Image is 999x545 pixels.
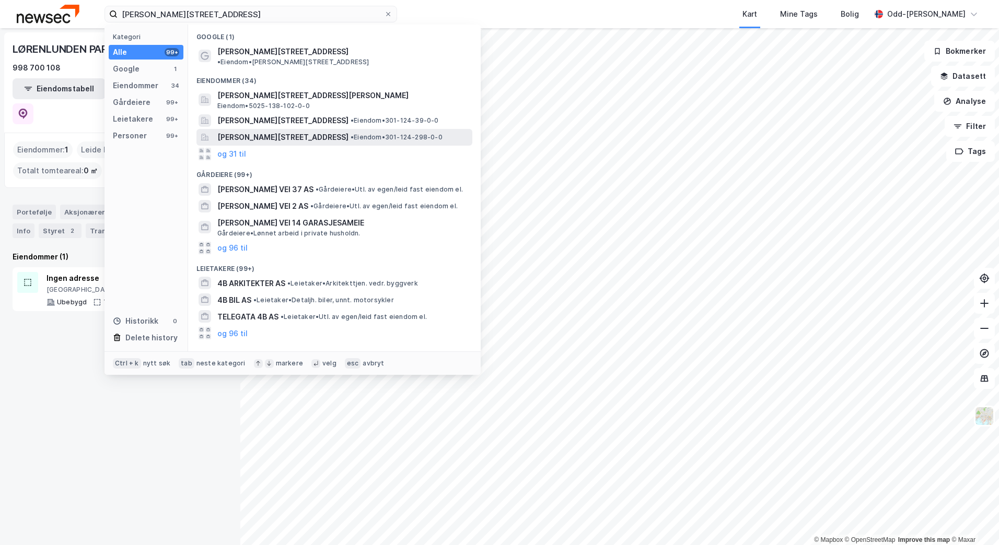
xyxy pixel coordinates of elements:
[351,133,354,141] span: •
[287,279,291,287] span: •
[17,5,79,23] img: newsec-logo.f6e21ccffca1b3a03d2d.png
[113,33,183,41] div: Kategori
[316,185,463,194] span: Gårdeiere • Utl. av egen/leid fast eiendom el.
[39,223,82,238] div: Styret
[934,91,995,112] button: Analyse
[351,116,439,125] span: Eiendom • 301-124-39-0-0
[179,358,194,369] div: tab
[217,277,285,290] span: 4B ARKITEKTER AS
[887,8,966,20] div: Odd-[PERSON_NAME]
[165,115,179,123] div: 99+
[13,141,73,158] div: Eiendommer :
[217,217,468,229] span: [PERSON_NAME] VEI 14 GARASJESAMEIE
[47,286,190,294] div: [GEOGRAPHIC_DATA], 426/1
[188,341,481,360] div: Personer (99+)
[188,162,481,181] div: Gårdeiere (99+)
[188,25,481,43] div: Google (1)
[165,98,179,106] div: 99+
[946,141,995,162] button: Tags
[13,62,61,74] div: 998 700 108
[13,162,102,179] div: Totalt tomteareal :
[924,41,995,62] button: Bokmerker
[217,229,361,238] span: Gårdeiere • Lønnet arbeid i private husholdn.
[281,313,427,321] span: Leietaker • Utl. av egen/leid fast eiendom el.
[217,58,220,66] span: •
[253,296,394,304] span: Leietaker • Detaljh. biler, unnt. motorsykler
[217,131,349,144] span: [PERSON_NAME][STREET_ADDRESS]
[253,296,257,304] span: •
[742,8,757,20] div: Kart
[310,202,458,210] span: Gårdeiere • Utl. av egen/leid fast eiendom el.
[103,298,131,306] div: Tomt: —
[143,359,171,368] div: nytt søk
[171,65,179,73] div: 1
[217,45,349,58] span: [PERSON_NAME][STREET_ADDRESS]
[113,129,147,142] div: Personer
[60,205,109,219] div: Aksjonærer
[113,63,140,75] div: Google
[345,358,361,369] div: esc
[316,185,319,193] span: •
[86,223,157,238] div: Transaksjoner
[171,317,179,325] div: 0
[217,242,248,254] button: og 96 til
[113,113,153,125] div: Leietakere
[165,132,179,140] div: 99+
[113,315,158,327] div: Historikk
[113,46,127,58] div: Alle
[196,359,246,368] div: neste kategori
[217,327,248,339] button: og 96 til
[351,133,443,141] span: Eiendom • 301-124-298-0-0
[113,79,158,92] div: Eiendommer
[947,495,999,545] iframe: Chat Widget
[310,202,313,210] span: •
[188,68,481,87] div: Eiendommer (34)
[281,313,284,321] span: •
[276,359,303,368] div: markere
[845,536,896,543] a: OpenStreetMap
[217,148,246,160] button: og 31 til
[84,164,98,177] span: 0 ㎡
[217,58,369,66] span: Eiendom • [PERSON_NAME][STREET_ADDRESS]
[217,89,468,102] span: [PERSON_NAME][STREET_ADDRESS][PERSON_NAME]
[165,48,179,56] div: 99+
[322,359,336,368] div: velg
[47,272,190,285] div: Ingen adresse
[947,495,999,545] div: Kontrollprogram for chat
[125,331,178,344] div: Delete history
[171,81,179,90] div: 34
[13,223,34,238] div: Info
[188,256,481,275] div: Leietakere (99+)
[217,200,308,212] span: [PERSON_NAME] VEI 2 AS
[780,8,818,20] div: Mine Tags
[217,114,349,127] span: [PERSON_NAME][STREET_ADDRESS]
[974,406,994,426] img: Z
[931,66,995,87] button: Datasett
[898,536,950,543] a: Improve this map
[113,358,141,369] div: Ctrl + k
[67,226,77,236] div: 2
[118,6,384,22] input: Søk på adresse, matrikkel, gårdeiere, leietakere eller personer
[77,141,151,158] div: Leide lokasjoner :
[217,294,251,306] span: 4B BIL AS
[13,205,56,219] div: Portefølje
[57,298,87,306] div: Ubebygd
[13,41,164,57] div: LØRENLUNDEN PARKERING AS
[351,116,354,124] span: •
[65,144,68,156] span: 1
[13,78,106,99] button: Eiendomstabell
[217,102,310,110] span: Eiendom • 5025-138-102-0-0
[217,183,313,196] span: [PERSON_NAME] VEI 37 AS
[217,311,278,323] span: TELEGATA 4B AS
[13,251,228,263] div: Eiendommer (1)
[841,8,859,20] div: Bolig
[113,96,150,109] div: Gårdeiere
[287,279,418,288] span: Leietaker • Arkitekttjen. vedr. byggverk
[945,116,995,137] button: Filter
[814,536,843,543] a: Mapbox
[363,359,384,368] div: avbryt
